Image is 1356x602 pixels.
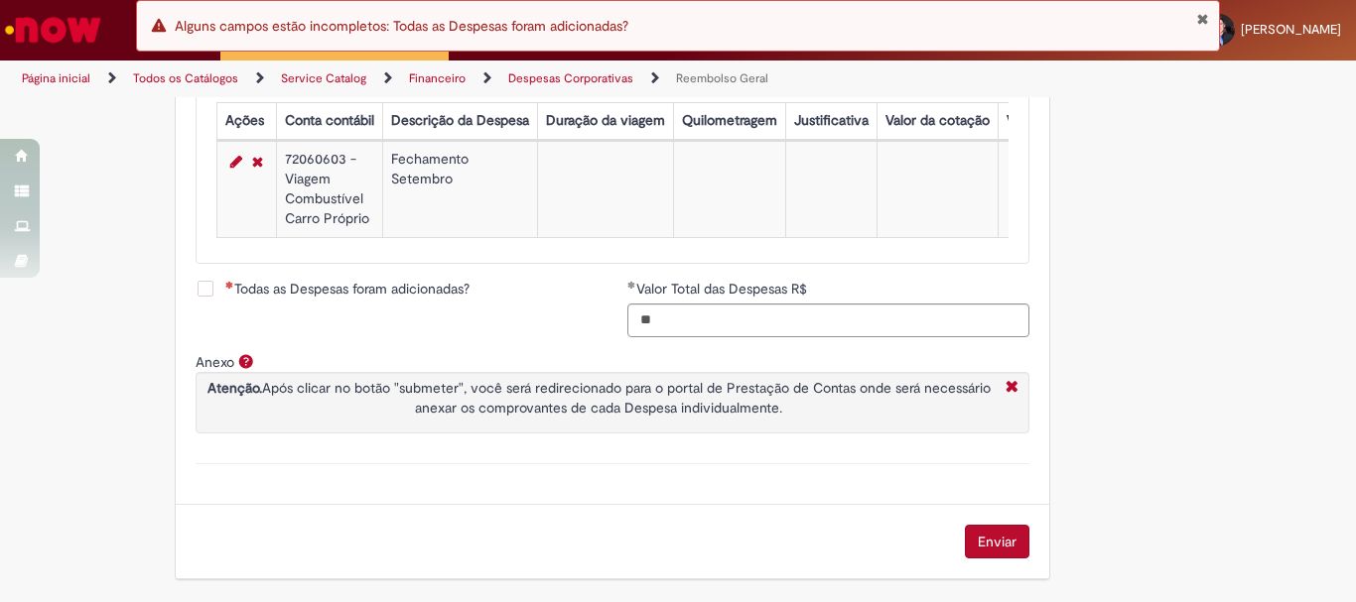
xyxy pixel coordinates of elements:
[508,70,633,86] a: Despesas Corporativas
[382,141,537,237] td: Fechamento Setembro
[1241,21,1341,38] span: [PERSON_NAME]
[627,281,636,289] span: Obrigatório Preenchido
[225,150,247,174] a: Editar Linha 1
[234,353,258,369] span: Ajuda para Anexo
[225,281,234,289] span: Necessários
[247,150,268,174] a: Remover linha 1
[281,70,366,86] a: Service Catalog
[207,379,262,397] strong: Atenção.
[537,102,673,139] th: Duração da viagem
[276,102,382,139] th: Conta contábil
[216,102,276,139] th: Ações
[627,303,1029,337] input: Valor Total das Despesas R$
[636,280,811,298] span: Valor Total das Despesas R$
[785,102,877,139] th: Justificativa
[22,70,90,86] a: Página inicial
[133,70,238,86] a: Todos os Catálogos
[1196,11,1209,27] button: Fechar Notificação
[1001,378,1023,399] i: Fechar More information Por anexo
[676,70,768,86] a: Reembolso Geral
[998,102,1103,139] th: Valor por Litro
[196,353,234,371] label: Anexo
[673,102,785,139] th: Quilometragem
[175,17,628,35] span: Alguns campos estão incompletos: Todas as Despesas foram adicionadas?
[2,10,104,50] img: ServiceNow
[382,102,537,139] th: Descrição da Despesa
[877,102,998,139] th: Valor da cotação
[15,60,889,97] ul: Trilhas de página
[965,525,1029,558] button: Enviar
[276,141,382,237] td: 72060603 - Viagem Combustível Carro Próprio
[202,378,996,418] p: Após clicar no botão "submeter", você será redirecionado para o portal de Prestação de Contas ond...
[409,70,466,86] a: Financeiro
[225,279,470,299] span: Todas as Despesas foram adicionadas?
